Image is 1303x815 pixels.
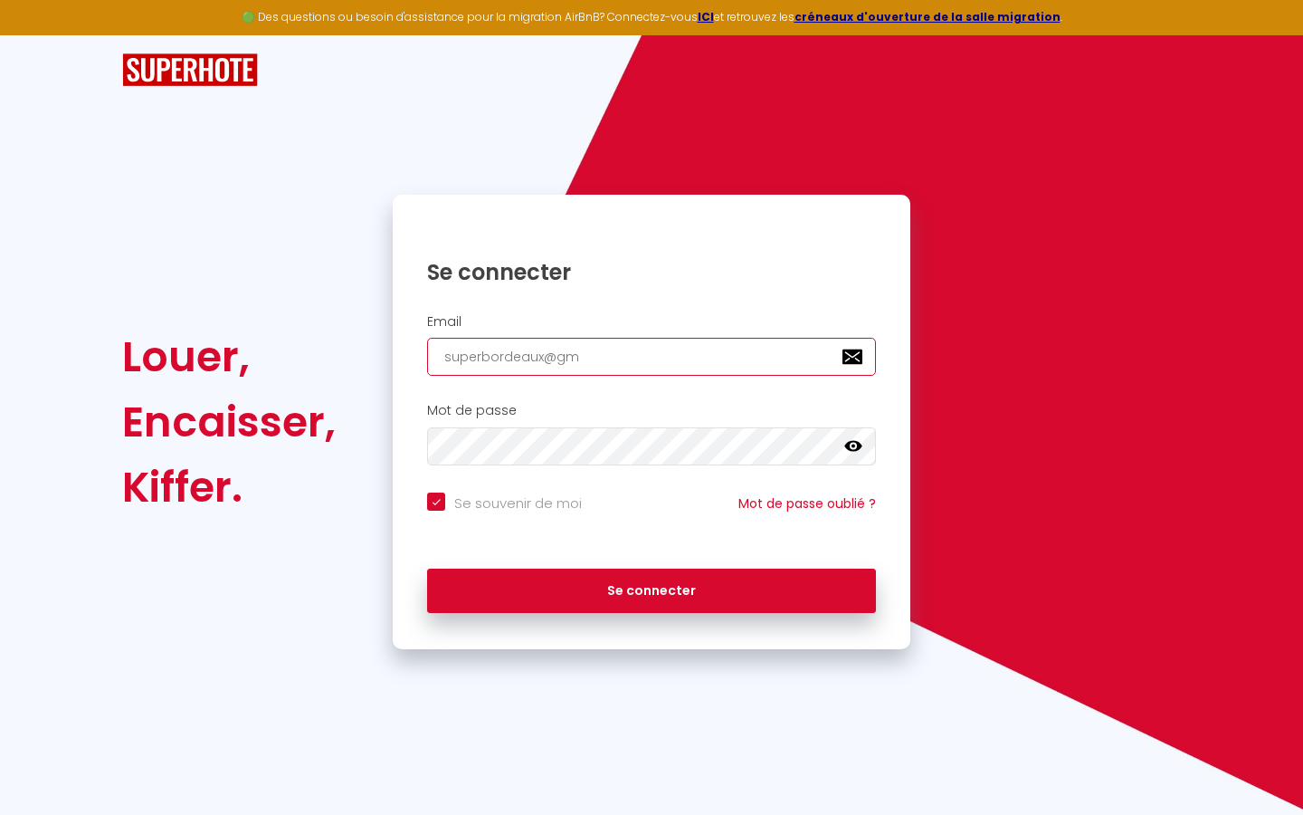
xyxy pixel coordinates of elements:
[427,403,876,418] h2: Mot de passe
[794,9,1060,24] a: créneaux d'ouverture de la salle migration
[427,338,876,376] input: Ton Email
[122,389,336,455] div: Encaisser,
[427,314,876,330] h2: Email
[427,569,876,614] button: Se connecter
[14,7,69,62] button: Ouvrir le widget de chat LiveChat
[122,324,336,389] div: Louer,
[738,494,876,513] a: Mot de passe oublié ?
[698,9,714,24] a: ICI
[122,455,336,520] div: Kiffer.
[122,53,258,87] img: SuperHote logo
[427,258,876,286] h1: Se connecter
